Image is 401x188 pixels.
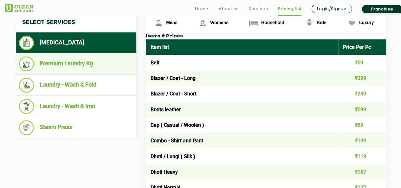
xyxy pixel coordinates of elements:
[338,70,386,86] td: ₹399
[19,99,133,114] li: Laundry - Wash & Iron
[359,20,374,25] span: Luxury
[146,148,338,164] td: Dhoti / Lungi ( Silk )
[346,17,357,29] img: Luxury
[197,17,208,29] img: Womens
[19,78,133,93] li: Laundry - Wash & Fold
[153,17,164,29] img: Mens
[304,17,315,29] img: Kids
[338,133,386,148] td: ₹149
[146,133,338,148] td: Combo - Shirt and Pant
[261,20,284,25] span: Household
[249,5,268,13] a: Services
[5,4,33,12] img: UClean Laundry and Dry Cleaning
[146,117,338,133] td: Cap ( Casual / Woolen )
[146,102,338,117] td: Boots leather
[210,20,229,25] span: Womens
[317,20,326,25] span: Kids
[195,5,209,13] a: Home
[338,117,386,133] td: ₹99
[19,120,133,135] li: Steam Press
[19,56,34,71] img: Premium Laundry Kg
[19,36,133,50] li: [MEDICAL_DATA]
[338,39,386,55] th: Price Per Pc
[166,20,178,25] span: Mens
[338,102,386,117] td: ₹599
[146,86,338,101] td: Blazer / Coat - Short
[146,164,338,180] td: Dhoti Heavy
[146,39,338,55] th: Item list
[19,78,34,93] img: Laundry - Wash & Fold
[278,5,301,13] a: Pricing List
[19,120,34,135] img: Steam Press
[19,99,34,114] img: Laundry - Wash & Iron
[338,55,386,70] td: ₹59
[146,34,386,39] h3: Items & Prices
[16,13,136,32] h4: Select Services
[146,55,338,70] td: Belt
[248,17,259,29] img: Household
[19,56,133,71] li: Premium Laundry Kg
[338,164,386,180] td: ₹167
[19,36,34,50] img: Dry Cleaning
[146,70,338,86] td: Blazer / Coat - Long
[338,86,386,101] td: ₹249
[219,5,238,13] a: About us
[312,5,352,13] a: Login/Signup
[338,148,386,164] td: ₹119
